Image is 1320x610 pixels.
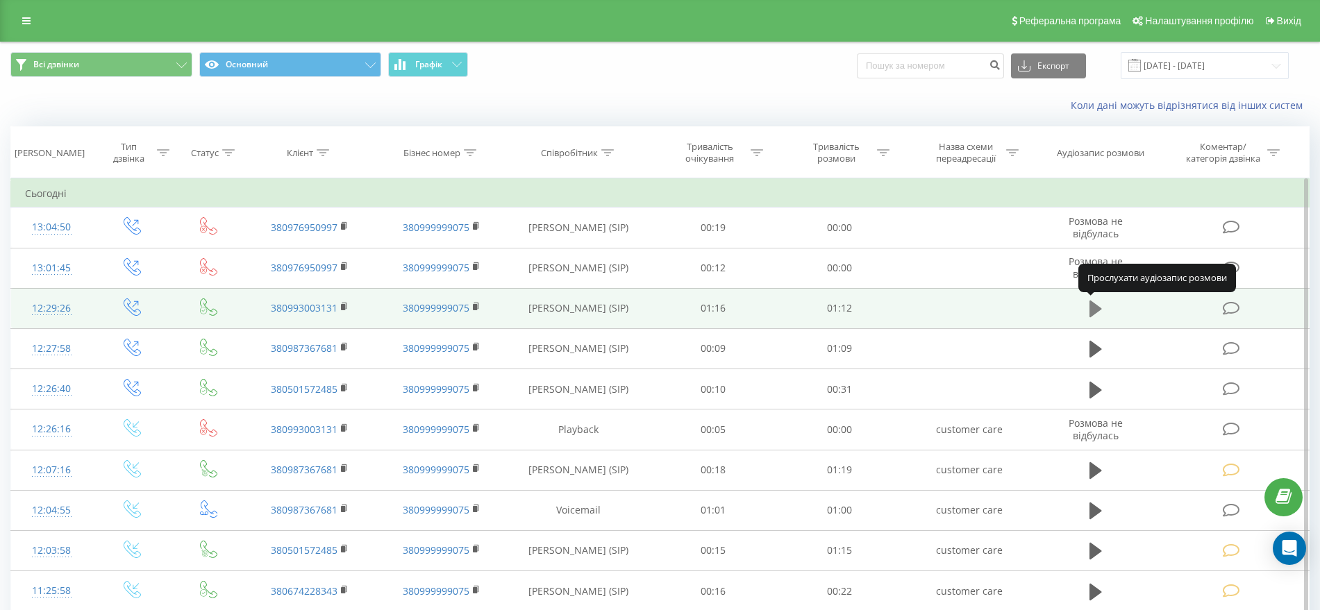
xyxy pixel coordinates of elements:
[1277,15,1301,26] span: Вихід
[903,450,1035,490] td: customer care
[673,141,747,164] div: Тривалість очікування
[650,490,777,530] td: 01:01
[1019,15,1121,26] span: Реферальна програма
[776,207,903,248] td: 00:00
[25,416,78,443] div: 12:26:16
[403,382,469,396] a: 380999999075
[508,369,649,409] td: [PERSON_NAME] (SIP)
[508,207,649,248] td: [PERSON_NAME] (SIP)
[650,450,777,490] td: 00:18
[508,248,649,288] td: [PERSON_NAME] (SIP)
[403,584,469,598] a: 380999999075
[1273,532,1306,565] div: Open Intercom Messenger
[415,60,442,69] span: Графік
[650,328,777,368] td: 00:09
[1078,264,1236,291] div: Прослухати аудіозапис розмови
[271,341,337,355] a: 380987367681
[776,409,903,450] td: 00:00
[508,450,649,490] td: [PERSON_NAME] (SIP)
[857,53,1004,78] input: Пошук за номером
[25,497,78,524] div: 12:04:55
[903,409,1035,450] td: customer care
[271,382,337,396] a: 380501572485
[25,335,78,362] div: 12:27:58
[104,141,153,164] div: Тип дзвінка
[271,463,337,476] a: 380987367681
[903,530,1035,570] td: customer care
[508,409,649,450] td: Playback
[10,52,192,77] button: Всі дзвінки
[1145,15,1253,26] span: Налаштування профілю
[33,59,79,70] span: Всі дзвінки
[403,147,460,159] div: Бізнес номер
[1069,214,1123,240] span: Розмова не відбулась
[1071,99,1310,112] a: Коли дані можуть відрізнятися вiд інших систем
[1183,141,1264,164] div: Коментар/категорія дзвінка
[776,369,903,409] td: 00:31
[11,180,1310,207] td: Сьогодні
[287,147,313,159] div: Клієнт
[650,530,777,570] td: 00:15
[650,288,777,328] td: 01:16
[25,214,78,241] div: 13:04:50
[776,328,903,368] td: 01:09
[1057,147,1144,159] div: Аудіозапис розмови
[271,584,337,598] a: 380674228343
[776,450,903,490] td: 01:19
[928,141,1003,164] div: Назва схеми переадресації
[25,295,78,322] div: 12:29:26
[271,261,337,274] a: 380976950997
[403,463,469,476] a: 380999999075
[403,503,469,516] a: 380999999075
[508,328,649,368] td: [PERSON_NAME] (SIP)
[25,255,78,282] div: 13:01:45
[650,248,777,288] td: 00:12
[508,490,649,530] td: Voicemail
[271,543,337,557] a: 380501572485
[271,503,337,516] a: 380987367681
[15,147,85,159] div: [PERSON_NAME]
[191,147,219,159] div: Статус
[403,221,469,234] a: 380999999075
[271,221,337,234] a: 380976950997
[199,52,381,77] button: Основний
[903,490,1035,530] td: customer care
[541,147,598,159] div: Співробітник
[25,577,78,604] div: 11:25:58
[403,301,469,314] a: 380999999075
[25,537,78,564] div: 12:03:58
[25,457,78,484] div: 12:07:16
[403,341,469,355] a: 380999999075
[1011,53,1086,78] button: Експорт
[271,423,337,436] a: 380993003131
[388,52,468,77] button: Графік
[508,530,649,570] td: [PERSON_NAME] (SIP)
[508,288,649,328] td: [PERSON_NAME] (SIP)
[1069,416,1123,442] span: Розмова не відбулась
[776,288,903,328] td: 01:12
[1069,255,1123,280] span: Розмова не відбулась
[403,543,469,557] a: 380999999075
[403,423,469,436] a: 380999999075
[650,409,777,450] td: 00:05
[776,490,903,530] td: 01:00
[403,261,469,274] a: 380999999075
[776,248,903,288] td: 00:00
[776,530,903,570] td: 01:15
[25,375,78,403] div: 12:26:40
[799,141,874,164] div: Тривалість розмови
[650,207,777,248] td: 00:19
[650,369,777,409] td: 00:10
[271,301,337,314] a: 380993003131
